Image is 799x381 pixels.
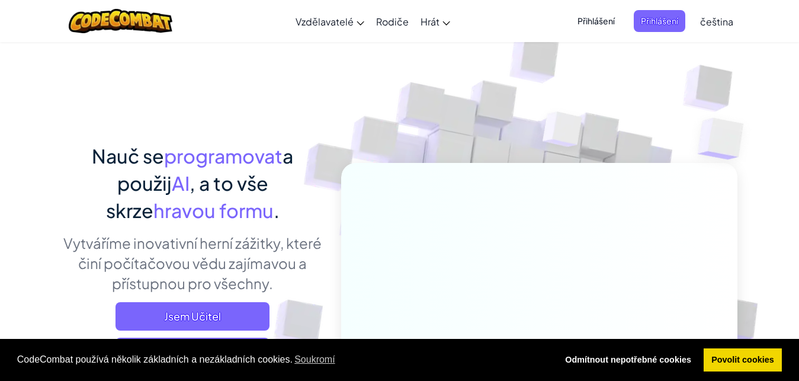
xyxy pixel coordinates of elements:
[62,233,323,293] p: Vytváříme inovativní herní zážitky, které činí počítačovou vědu zajímavou a přístupnou pro všechny.
[421,15,439,28] span: Hrát
[115,302,269,331] a: Jsem Učitel
[694,5,739,37] a: čeština
[370,5,415,37] a: Rodiče
[172,171,190,195] span: AI
[290,5,370,37] a: Vzdělavatelé
[557,348,699,372] a: deny cookies
[92,144,164,168] span: Nauč se
[634,10,685,32] button: Přihlášení
[293,351,337,369] a: learn more about cookies
[700,15,733,28] span: čeština
[69,9,172,33] img: CodeCombat logo
[704,348,782,372] a: allow cookies
[674,89,776,189] img: Overlap cubes
[415,5,456,37] a: Hrát
[164,144,283,168] span: programovat
[115,338,269,366] a: [PERSON_NAME]
[17,351,548,369] span: CodeCombat používá několik základních a nezákladních cookies.
[520,88,605,177] img: Overlap cubes
[570,10,622,32] button: Přihlášení
[274,198,280,222] span: .
[153,198,274,222] span: hravou formu
[296,15,354,28] span: Vzdělavatelé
